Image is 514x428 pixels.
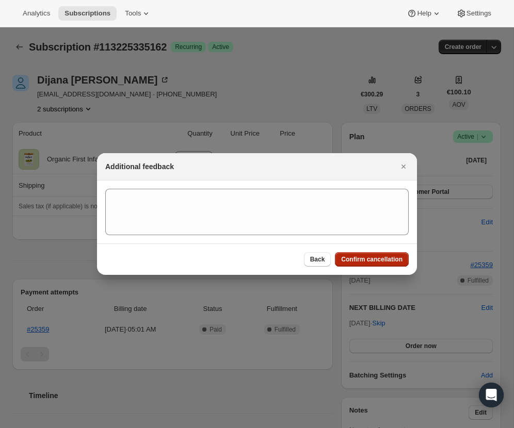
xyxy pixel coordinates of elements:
[450,6,497,21] button: Settings
[341,255,403,264] span: Confirm cancellation
[467,9,491,18] span: Settings
[65,9,110,18] span: Subscriptions
[310,255,325,264] span: Back
[396,159,411,174] button: Close
[17,6,56,21] button: Analytics
[23,9,50,18] span: Analytics
[479,383,504,407] div: Open Intercom Messenger
[417,9,431,18] span: Help
[105,161,174,172] h2: Additional feedback
[119,6,157,21] button: Tools
[304,252,331,267] button: Back
[58,6,117,21] button: Subscriptions
[400,6,447,21] button: Help
[335,252,409,267] button: Confirm cancellation
[125,9,141,18] span: Tools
